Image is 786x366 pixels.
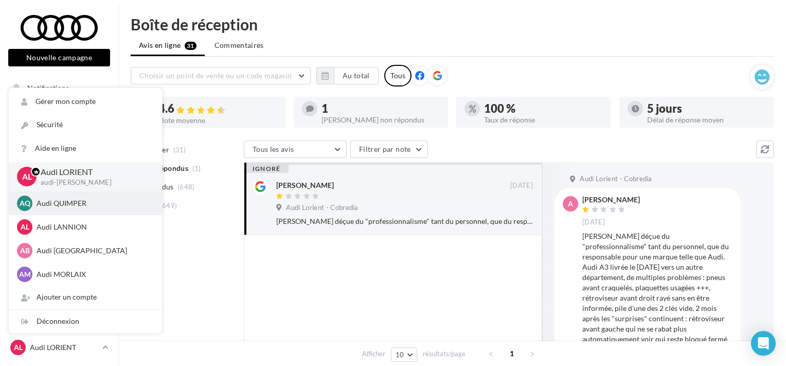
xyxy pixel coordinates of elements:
a: Sécurité [9,113,162,136]
div: Note moyenne [158,117,277,124]
p: audi-[PERSON_NAME] [41,178,146,187]
p: Audi LORIENT [30,342,98,353]
button: Notifications [6,77,108,99]
span: (31) [173,146,186,154]
span: AL [14,342,23,353]
div: 1 [321,103,440,114]
div: [PERSON_NAME] déçue du "professionnalisme" tant du personnel, que du responsable pour une marque ... [276,216,533,226]
div: 100 % [484,103,603,114]
button: Au total [316,67,379,84]
span: AL [22,171,32,183]
p: Audi [GEOGRAPHIC_DATA] [37,246,150,256]
button: Au total [334,67,379,84]
p: Audi QUIMPER [37,198,150,208]
span: [DATE] [510,181,533,190]
a: Médiathèque [6,206,112,228]
span: AM [19,269,31,280]
span: Audi Lorient - Cobredia [286,203,358,213]
div: [PERSON_NAME] non répondus [321,116,440,124]
span: AB [20,246,30,256]
button: Tous les avis [244,141,347,158]
a: Aide en ligne [9,137,162,160]
span: [DATE] [582,218,605,227]
p: Audi LANNION [37,222,150,232]
div: Ajouter un compte [9,286,162,309]
a: Campagnes [6,181,112,202]
div: Délai de réponse moyen [647,116,766,124]
button: Choisir un point de vente ou un code magasin [131,67,311,84]
button: 10 [391,347,417,362]
div: 4.6 [158,103,277,115]
p: Audi LORIENT [41,166,146,178]
span: (648) [177,183,195,191]
a: Opérations [6,103,112,125]
span: Notifications [27,83,69,92]
span: AQ [20,198,30,208]
span: Tous les avis [253,145,294,153]
a: Gérer mon compte [9,90,162,113]
span: 1 [504,345,520,362]
div: Boîte de réception [131,16,774,32]
a: Visibilité en ligne [6,155,112,177]
span: AL [21,222,29,232]
div: [PERSON_NAME] [276,180,334,190]
button: Filtrer par note [350,141,428,158]
span: 10 [396,351,404,359]
a: PLV et print personnalisable [6,232,112,262]
div: Tous [384,65,412,86]
span: résultats/page [423,349,466,359]
span: A [568,199,573,209]
span: (649) [160,201,177,210]
span: Commentaires [215,40,264,50]
span: Audi Lorient - Cobredia [580,175,652,184]
div: Taux de réponse [484,116,603,124]
p: Audi MORLAIX [37,269,150,280]
a: Boîte de réception31 [6,128,112,150]
div: Déconnexion [9,310,162,333]
div: Open Intercom Messenger [751,331,776,356]
span: Choisir un point de vente ou un code magasin [139,71,292,80]
div: [PERSON_NAME] [582,196,640,203]
div: ignoré [244,165,289,173]
div: 5 jours [647,103,766,114]
span: Afficher [362,349,385,359]
a: AL Audi LORIENT [8,338,110,357]
button: Nouvelle campagne [8,49,110,66]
